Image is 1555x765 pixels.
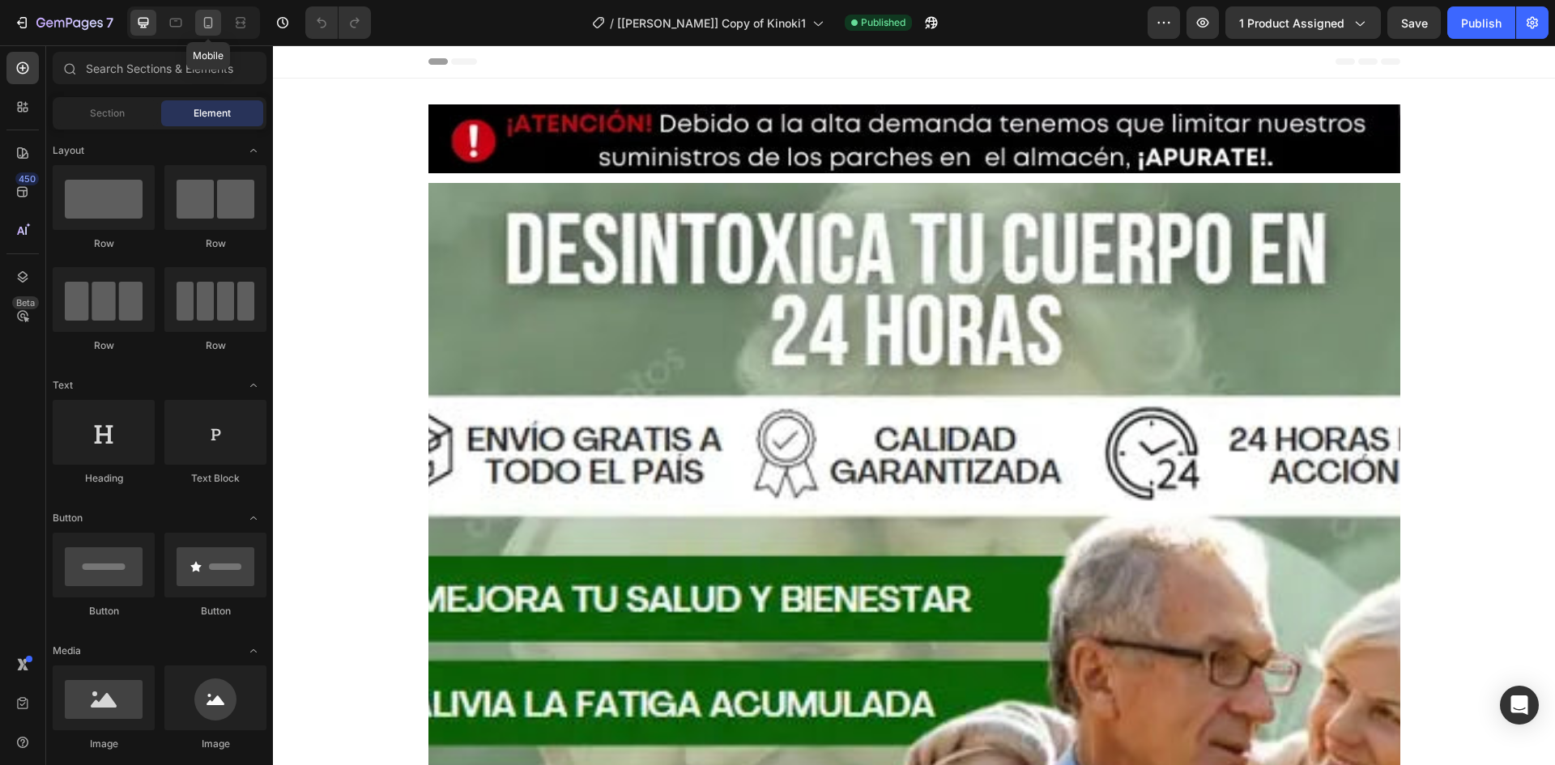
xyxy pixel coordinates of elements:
div: Text Block [164,471,266,486]
div: Image [164,737,266,751]
span: Toggle open [241,138,266,164]
span: Button [53,511,83,525]
iframe: Design area [273,45,1555,765]
span: Toggle open [241,638,266,664]
span: [[PERSON_NAME]] Copy of Kinoki1 [617,15,806,32]
div: Button [53,604,155,618]
span: Media [53,644,81,658]
button: 1 product assigned [1225,6,1381,39]
div: Row [164,338,266,353]
div: Open Intercom Messenger [1500,686,1539,725]
div: Heading [53,471,155,486]
span: Element [194,106,231,121]
span: 1 product assigned [1239,15,1344,32]
div: Button [164,604,266,618]
input: Search Sections & Elements [53,52,266,84]
span: Layout [53,143,84,158]
div: Row [53,338,155,353]
span: Toggle open [241,372,266,398]
div: Beta [12,296,39,309]
span: Published [861,15,905,30]
div: 450 [15,172,39,185]
button: Publish [1447,6,1515,39]
p: 7 [106,13,113,32]
span: Save [1401,16,1428,30]
span: Section [90,106,125,121]
span: Text [53,378,73,393]
div: Publish [1461,15,1502,32]
span: Toggle open [241,505,266,531]
button: Save [1387,6,1441,39]
div: Row [164,236,266,251]
span: / [610,15,614,32]
button: 7 [6,6,121,39]
div: Row [53,236,155,251]
div: Image [53,737,155,751]
div: Undo/Redo [305,6,371,39]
